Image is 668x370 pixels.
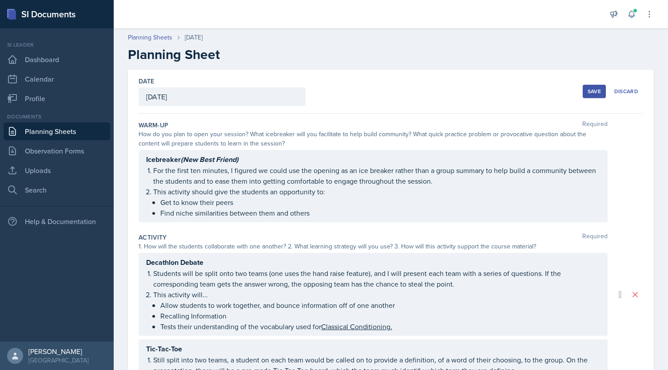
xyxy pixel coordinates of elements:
[28,347,88,356] div: [PERSON_NAME]
[28,356,88,365] div: [GEOGRAPHIC_DATA]
[588,88,601,95] div: Save
[614,88,638,95] div: Discard
[139,121,168,130] label: Warm-Up
[4,70,110,88] a: Calendar
[4,142,110,160] a: Observation Forms
[153,186,600,197] p: This activity should give the students an opportunity to:
[4,161,110,179] a: Uploads
[181,154,239,165] em: (New Best Friend)
[160,197,600,208] p: Get to know their peers
[146,344,182,354] strong: Tic-Tac-Toe
[321,322,392,331] u: Classical Conditioning.
[139,242,608,251] div: 1. How will the students collaborate with one another? 2. What learning strategy will you use? 3....
[146,257,203,268] strong: Decathlon Debate
[582,121,608,130] span: Required
[4,122,110,140] a: Planning Sheets
[4,51,110,68] a: Dashboard
[139,77,154,86] label: Date
[128,47,654,63] h2: Planning Sheet
[153,165,600,186] p: For the first ten minutes, I figured we could use the opening as an ice breaker rather than a gro...
[160,208,600,218] p: Find niche similarities between them and others
[582,233,608,242] span: Required
[153,268,600,289] p: Students will be split onto two teams (one uses the hand raise feature), and I will present each ...
[128,33,172,42] a: Planning Sheets
[4,213,110,230] div: Help & Documentation
[583,85,606,98] button: Save
[160,321,600,332] p: Tests their understanding of the vocabulary used for
[160,311,600,321] p: Recalling Information
[160,300,600,311] p: Allow students to work together, and bounce information off of one another
[609,85,643,98] button: Discard
[146,154,239,165] strong: Icebreaker
[139,233,167,242] label: Activity
[4,90,110,107] a: Profile
[139,130,608,148] div: How do you plan to open your session? What icebreaker will you facilitate to help build community...
[185,33,203,42] div: [DATE]
[4,41,110,49] div: Si leader
[153,289,600,300] p: This activity will...
[4,181,110,199] a: Search
[4,113,110,121] div: Documents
